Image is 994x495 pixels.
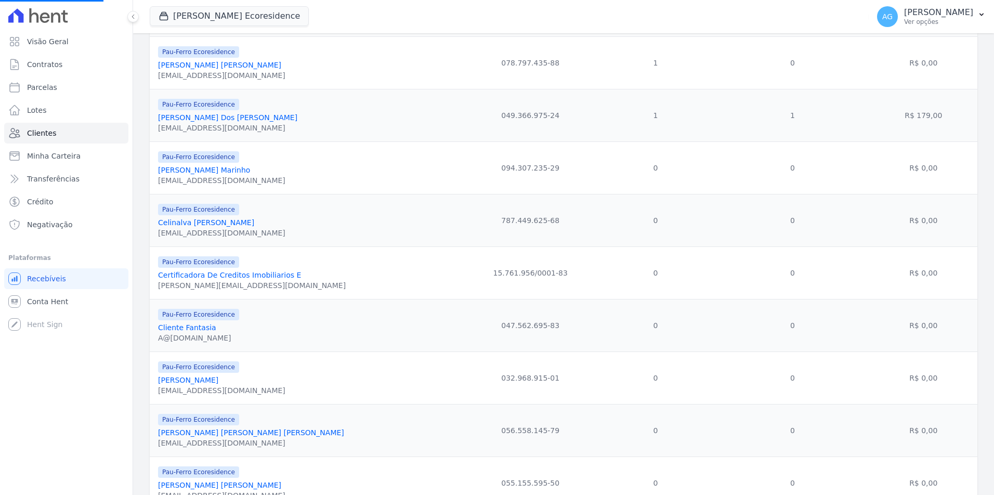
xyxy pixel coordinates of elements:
[8,252,124,264] div: Plataformas
[158,99,239,110] span: Pau-Ferro Ecoresidence
[158,113,297,122] a: [PERSON_NAME] Dos [PERSON_NAME]
[715,141,869,194] td: 0
[465,141,596,194] td: 094.307.235-29
[27,273,66,284] span: Recebíveis
[158,309,239,320] span: Pau-Ferro Ecoresidence
[904,18,973,26] p: Ver opções
[158,376,218,384] a: [PERSON_NAME]
[158,123,297,133] div: [EMAIL_ADDRESS][DOMAIN_NAME]
[158,280,346,291] div: [PERSON_NAME][EMAIL_ADDRESS][DOMAIN_NAME]
[4,31,128,52] a: Visão Geral
[158,70,285,81] div: [EMAIL_ADDRESS][DOMAIN_NAME]
[596,89,715,141] td: 1
[27,128,56,138] span: Clientes
[596,351,715,404] td: 0
[715,404,869,457] td: 0
[870,36,977,89] td: R$ 0,00
[158,228,285,238] div: [EMAIL_ADDRESS][DOMAIN_NAME]
[158,166,250,174] a: [PERSON_NAME] Marinho
[4,214,128,235] a: Negativação
[158,175,285,186] div: [EMAIL_ADDRESS][DOMAIN_NAME]
[4,291,128,312] a: Conta Hent
[4,146,128,166] a: Minha Carteira
[27,82,57,93] span: Parcelas
[158,438,344,448] div: [EMAIL_ADDRESS][DOMAIN_NAME]
[596,194,715,246] td: 0
[870,89,977,141] td: R$ 179,00
[158,151,239,163] span: Pau-Ferro Ecoresidence
[158,256,239,268] span: Pau-Ferro Ecoresidence
[870,141,977,194] td: R$ 0,00
[4,100,128,121] a: Lotes
[27,36,69,47] span: Visão Geral
[715,299,869,351] td: 0
[465,89,596,141] td: 049.366.975-24
[158,428,344,437] a: [PERSON_NAME] [PERSON_NAME] [PERSON_NAME]
[465,351,596,404] td: 032.968.915-01
[715,89,869,141] td: 1
[4,123,128,144] a: Clientes
[150,6,309,26] button: [PERSON_NAME] Ecoresidence
[158,333,239,343] div: A@[DOMAIN_NAME]
[596,141,715,194] td: 0
[158,271,301,279] a: Certificadora De Creditos Imobiliarios E
[27,197,54,207] span: Crédito
[27,59,62,70] span: Contratos
[596,299,715,351] td: 0
[27,219,73,230] span: Negativação
[158,466,239,478] span: Pau-Ferro Ecoresidence
[596,404,715,457] td: 0
[870,351,977,404] td: R$ 0,00
[870,404,977,457] td: R$ 0,00
[869,2,994,31] button: AG [PERSON_NAME] Ver opções
[904,7,973,18] p: [PERSON_NAME]
[870,299,977,351] td: R$ 0,00
[158,481,281,489] a: [PERSON_NAME] [PERSON_NAME]
[596,36,715,89] td: 1
[27,174,80,184] span: Transferências
[158,385,285,396] div: [EMAIL_ADDRESS][DOMAIN_NAME]
[4,54,128,75] a: Contratos
[715,194,869,246] td: 0
[158,61,281,69] a: [PERSON_NAME] [PERSON_NAME]
[870,246,977,299] td: R$ 0,00
[465,194,596,246] td: 787.449.625-68
[27,151,81,161] span: Minha Carteira
[882,13,893,20] span: AG
[158,218,254,227] a: Celinalva [PERSON_NAME]
[465,299,596,351] td: 047.562.695-83
[4,191,128,212] a: Crédito
[465,36,596,89] td: 078.797.435-88
[870,194,977,246] td: R$ 0,00
[158,414,239,425] span: Pau-Ferro Ecoresidence
[4,77,128,98] a: Parcelas
[158,323,216,332] a: Cliente Fantasia
[715,351,869,404] td: 0
[158,361,239,373] span: Pau-Ferro Ecoresidence
[596,246,715,299] td: 0
[4,268,128,289] a: Recebíveis
[465,404,596,457] td: 056.558.145-79
[27,296,68,307] span: Conta Hent
[158,204,239,215] span: Pau-Ferro Ecoresidence
[465,246,596,299] td: 15.761.956/0001-83
[27,105,47,115] span: Lotes
[158,46,239,58] span: Pau-Ferro Ecoresidence
[715,36,869,89] td: 0
[715,246,869,299] td: 0
[4,168,128,189] a: Transferências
